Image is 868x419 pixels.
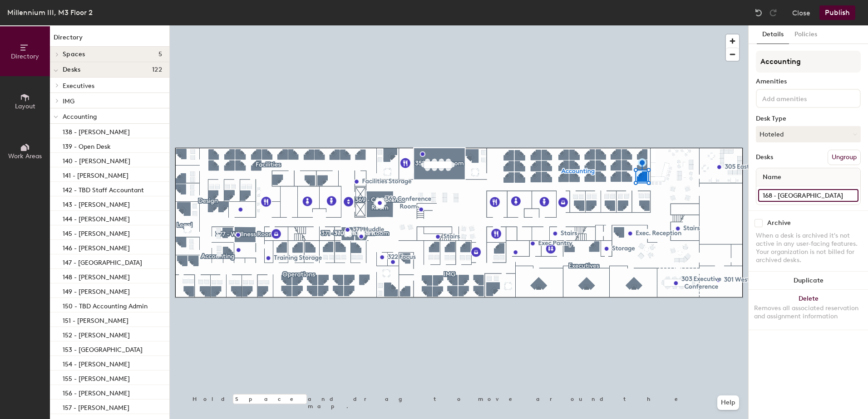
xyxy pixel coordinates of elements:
[63,285,130,296] p: 149 - [PERSON_NAME]
[769,8,778,17] img: Redo
[63,401,129,412] p: 157 - [PERSON_NAME]
[756,126,861,142] button: Hoteled
[754,8,763,17] img: Undo
[63,387,130,397] p: 156 - [PERSON_NAME]
[756,154,773,161] div: Desks
[760,93,842,103] input: Add amenities
[63,358,130,368] p: 154 - [PERSON_NAME]
[828,150,861,165] button: Ungroup
[63,256,142,267] p: 147 - [GEOGRAPHIC_DATA]
[152,66,162,73] span: 122
[63,271,130,281] p: 148 - [PERSON_NAME]
[756,232,861,264] div: When a desk is archived it's not active in any user-facing features. Your organization is not bil...
[758,189,858,202] input: Unnamed desk
[756,78,861,85] div: Amenities
[792,5,810,20] button: Close
[63,227,130,238] p: 145 - [PERSON_NAME]
[749,272,868,290] button: Duplicate
[7,7,93,18] div: Millennium III, M3 Floor 2
[63,82,94,90] span: Executives
[717,395,739,410] button: Help
[158,51,162,58] span: 5
[50,33,169,47] h1: Directory
[756,115,861,122] div: Desk Type
[11,53,39,60] span: Directory
[63,113,97,121] span: Accounting
[63,51,85,58] span: Spaces
[754,304,863,321] div: Removes all associated reservation and assignment information
[758,169,786,185] span: Name
[819,5,855,20] button: Publish
[757,25,789,44] button: Details
[63,169,128,180] p: 141 - [PERSON_NAME]
[63,343,143,354] p: 153 - [GEOGRAPHIC_DATA]
[63,314,128,325] p: 151 - [PERSON_NAME]
[63,329,130,339] p: 152 - [PERSON_NAME]
[63,372,130,383] p: 155 - [PERSON_NAME]
[63,97,74,105] span: IMG
[63,126,130,136] p: 138 - [PERSON_NAME]
[63,66,80,73] span: Desks
[789,25,823,44] button: Policies
[63,242,130,252] p: 146 - [PERSON_NAME]
[767,219,791,227] div: Archive
[63,184,144,194] p: 142 - TBD Staff Accountant
[63,300,148,310] p: 150 - TBD Accounting Admin
[15,102,35,110] span: Layout
[63,213,130,223] p: 144 - [PERSON_NAME]
[63,140,111,151] p: 139 - Open Desk
[749,290,868,330] button: DeleteRemoves all associated reservation and assignment information
[8,152,42,160] span: Work Areas
[63,155,130,165] p: 140 - [PERSON_NAME]
[63,198,130,209] p: 143 - [PERSON_NAME]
